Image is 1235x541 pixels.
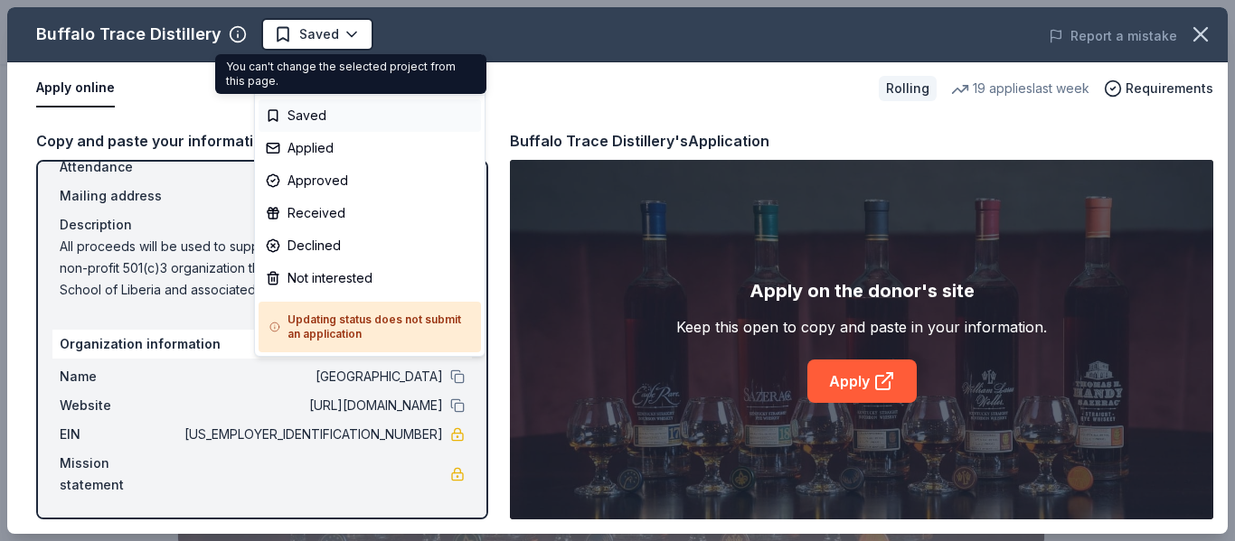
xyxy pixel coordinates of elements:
div: Declined [259,229,481,262]
div: Approved [259,164,481,197]
div: Applied [259,132,481,164]
div: Saved [259,99,481,132]
h5: Updating status does not submit an application [269,312,470,341]
div: Received [259,197,481,229]
div: Update status... [259,59,481,91]
span: Nurturing Our Roots - Reaching for the Sky Dougbe River School Gala 2025 [278,22,423,43]
div: Not interested [259,262,481,294]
